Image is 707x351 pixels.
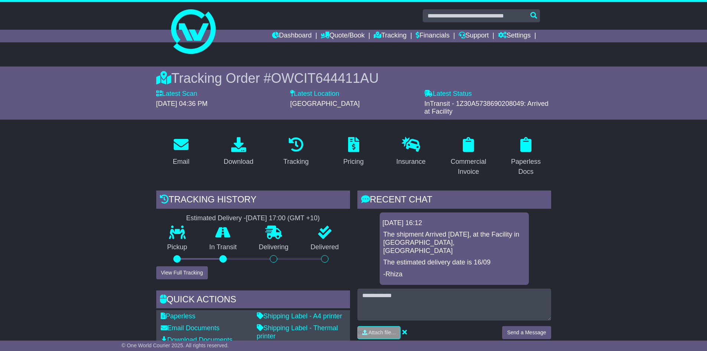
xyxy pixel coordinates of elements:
[506,157,546,177] div: Paperless Docs
[156,70,551,86] div: Tracking Order #
[156,90,197,98] label: Latest Scan
[416,30,449,42] a: Financials
[392,134,431,169] a: Insurance
[501,134,551,179] a: Paperless Docs
[161,336,233,344] a: Download Documents
[246,214,320,222] div: [DATE] 17:00 (GMT +10)
[383,219,526,227] div: [DATE] 16:12
[374,30,406,42] a: Tracking
[156,100,208,107] span: [DATE] 04:36 PM
[156,214,350,222] div: Estimated Delivery -
[424,90,472,98] label: Latest Status
[443,134,494,179] a: Commercial Invoice
[156,243,199,251] p: Pickup
[357,191,551,211] div: RECENT CHAT
[383,259,525,267] p: The estimated delivery date is 16/09
[122,342,229,348] span: © One World Courier 2025. All rights reserved.
[383,231,525,255] p: The shipment Arrived [DATE], at the Facility in [GEOGRAPHIC_DATA], [GEOGRAPHIC_DATA]
[257,324,338,340] a: Shipping Label - Thermal printer
[271,71,379,86] span: OWCIT644411AU
[290,90,339,98] label: Latest Location
[161,324,220,332] a: Email Documents
[173,157,189,167] div: Email
[161,312,196,320] a: Paperless
[248,243,300,251] p: Delivering
[502,326,551,339] button: Send a Message
[343,157,364,167] div: Pricing
[257,312,342,320] a: Shipping Label - A4 printer
[396,157,426,167] div: Insurance
[219,134,258,169] a: Download
[290,100,360,107] span: [GEOGRAPHIC_DATA]
[272,30,312,42] a: Dashboard
[424,100,549,116] span: InTransit - 1Z30A5738690208049: Arrived at Facility
[283,157,308,167] div: Tracking
[156,266,208,279] button: View Full Tracking
[156,191,350,211] div: Tracking history
[300,243,350,251] p: Delivered
[156,290,350,311] div: Quick Actions
[321,30,364,42] a: Quote/Book
[338,134,369,169] a: Pricing
[198,243,248,251] p: In Transit
[168,134,194,169] a: Email
[224,157,253,167] div: Download
[498,30,531,42] a: Settings
[459,30,489,42] a: Support
[448,157,489,177] div: Commercial Invoice
[383,270,525,279] p: -Rhiza
[278,134,313,169] a: Tracking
